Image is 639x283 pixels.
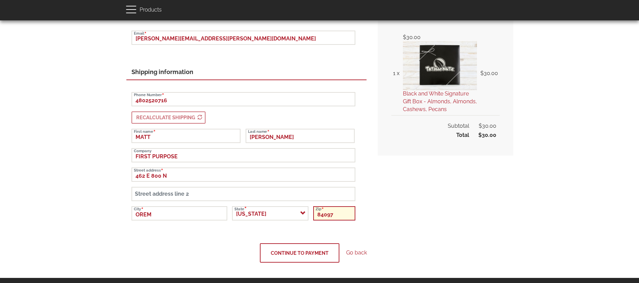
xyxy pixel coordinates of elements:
[403,41,477,90] img: black square box with silver totally nutz logo embossed on top and closed with a silver ribbon, b...
[403,34,477,41] div: $30.00
[346,249,367,257] a: Go back
[131,68,361,76] div: Shipping information
[131,206,227,220] input: City
[246,129,355,143] input: Last name
[469,131,496,139] span: $30.00
[140,5,162,15] span: Products
[131,92,355,106] input: Phone Number
[391,32,401,116] td: 1 x
[131,111,206,124] button: Recalculate shipping
[131,129,241,143] input: First name
[448,122,469,130] span: Subtotal
[403,90,477,112] a: Black and White Signature Gift Box - Almonds, Almonds, Cashews, Pecans
[131,148,355,162] input: Company
[479,32,500,116] td: $30.00
[456,131,469,139] span: Total
[131,187,355,201] input: Street address line 2
[469,122,496,130] span: $30.00
[271,250,329,256] span: Continue to Payment
[131,167,355,182] input: Street address
[260,243,339,263] button: Continue to Payment
[131,31,355,45] input: Email
[313,206,355,220] input: Zip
